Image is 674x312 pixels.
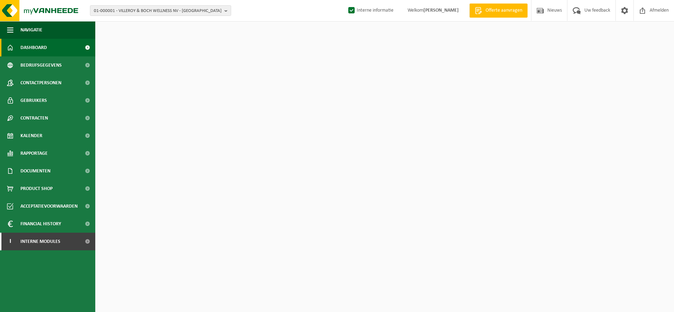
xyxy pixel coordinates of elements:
[20,39,47,56] span: Dashboard
[20,92,47,109] span: Gebruikers
[484,7,524,14] span: Offerte aanvragen
[20,145,48,162] span: Rapportage
[20,21,42,39] span: Navigatie
[7,233,13,250] span: I
[20,215,61,233] span: Financial History
[347,5,393,16] label: Interne informatie
[20,233,60,250] span: Interne modules
[20,109,48,127] span: Contracten
[90,5,231,16] button: 01-000001 - VILLEROY & BOCH WELLNESS NV - [GEOGRAPHIC_DATA]
[94,6,222,16] span: 01-000001 - VILLEROY & BOCH WELLNESS NV - [GEOGRAPHIC_DATA]
[469,4,528,18] a: Offerte aanvragen
[20,74,61,92] span: Contactpersonen
[20,197,78,215] span: Acceptatievoorwaarden
[20,127,42,145] span: Kalender
[20,162,50,180] span: Documenten
[423,8,459,13] strong: [PERSON_NAME]
[20,56,62,74] span: Bedrijfsgegevens
[20,180,53,197] span: Product Shop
